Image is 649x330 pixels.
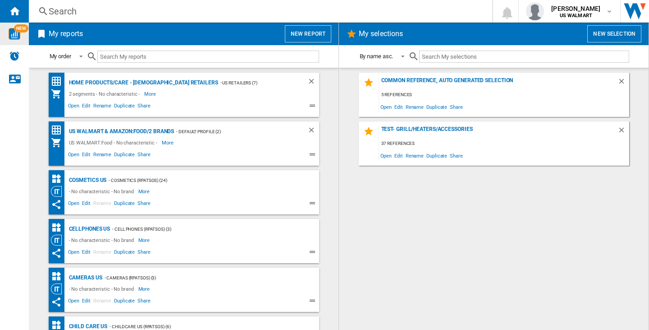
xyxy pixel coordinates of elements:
[307,126,319,137] div: Delete
[393,149,404,162] span: Edit
[136,297,152,307] span: Share
[136,199,152,210] span: Share
[47,25,85,42] h2: My reports
[81,102,92,112] span: Edit
[67,88,145,99] div: 2 segments - No characteristic -
[106,175,301,186] div: - Cosmetics (rpatsos) (24)
[136,248,152,259] span: Share
[379,138,629,149] div: 37 references
[448,149,464,162] span: Share
[92,150,113,161] span: Rename
[379,77,617,89] div: Common reference, auto generated selection
[51,271,67,282] div: Catalog Summary
[67,272,102,284] div: Cameras US
[425,101,448,113] span: Duplicate
[379,126,617,138] div: Test- Grill/heaters/accessories
[617,126,629,138] div: Delete
[526,2,544,20] img: profile.jpg
[113,150,136,161] span: Duplicate
[560,13,592,19] b: US WALMART
[51,248,62,259] ng-md-icon: This report has been shared with you
[51,76,67,87] div: Price Matrix
[67,248,81,259] span: Open
[285,25,331,42] button: New report
[67,235,138,246] div: - No characteristic - No brand
[67,284,138,294] div: - No characteristic - No brand
[587,25,641,42] button: New selection
[51,199,62,210] ng-md-icon: This report has been shared with you
[81,199,92,210] span: Edit
[97,51,319,63] input: Search My reports
[92,199,113,210] span: Rename
[51,186,67,197] div: Category View
[51,297,62,307] ng-md-icon: This report has been shared with you
[92,297,113,307] span: Rename
[9,51,20,61] img: alerts-logo.svg
[138,235,151,246] span: More
[144,88,157,99] span: More
[51,173,67,185] div: Catalog Summary
[379,89,629,101] div: 5 references
[218,77,289,88] div: - US Retailers (7)
[360,53,393,60] div: By name asc.
[51,222,67,233] div: Catalog Summary
[448,101,464,113] span: Share
[67,137,162,148] div: US WALMART:Food - No characteristic -
[425,149,448,162] span: Duplicate
[67,150,81,161] span: Open
[138,284,151,294] span: More
[92,248,113,259] span: Rename
[51,235,67,246] div: Category View
[51,137,67,148] div: My Assortment
[81,248,92,259] span: Edit
[67,102,81,112] span: Open
[14,24,28,33] span: NEW
[67,186,138,197] div: - No characteristic - No brand
[67,199,81,210] span: Open
[51,284,67,294] div: Category View
[51,125,67,136] div: Price Matrix
[404,101,425,113] span: Rename
[162,137,175,148] span: More
[136,150,152,161] span: Share
[81,297,92,307] span: Edit
[67,223,110,235] div: Cellphones US
[102,272,301,284] div: - Cameras (rpatsos) (3)
[67,77,218,88] div: Home products/care - [DEMOGRAPHIC_DATA] retailers
[9,28,20,40] img: wise-card.svg
[51,88,67,99] div: My Assortment
[357,25,405,42] h2: My selections
[50,53,71,60] div: My order
[113,199,136,210] span: Duplicate
[617,77,629,89] div: Delete
[136,102,152,112] span: Share
[419,51,629,63] input: Search My selections
[92,102,113,112] span: Rename
[379,149,393,162] span: Open
[81,150,92,161] span: Edit
[67,126,174,137] div: US WALMART & Amazon:Food/2 brands
[113,297,136,307] span: Duplicate
[67,175,107,186] div: Cosmetics US
[307,77,319,88] div: Delete
[393,101,404,113] span: Edit
[67,297,81,307] span: Open
[113,248,136,259] span: Duplicate
[551,4,600,13] span: [PERSON_NAME]
[113,102,136,112] span: Duplicate
[49,5,469,18] div: Search
[174,126,289,137] div: - Default profile (2)
[110,223,301,235] div: - Cell Phones (rpatsos) (3)
[379,101,393,113] span: Open
[404,149,425,162] span: Rename
[138,186,151,197] span: More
